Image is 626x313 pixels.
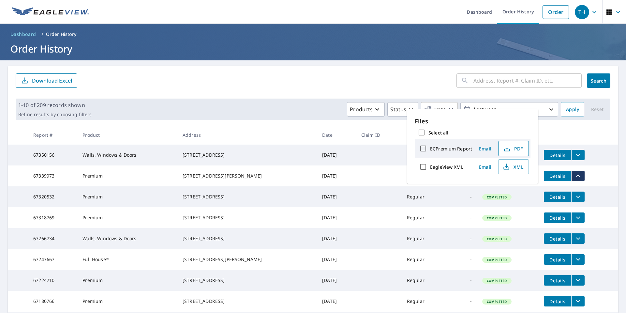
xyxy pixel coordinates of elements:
input: Address, Report #, Claim ID, etc. [473,71,582,90]
td: 67180766 [28,291,77,312]
span: Details [548,194,567,200]
td: Regular [402,270,446,291]
td: [DATE] [317,207,356,228]
div: [STREET_ADDRESS] [183,235,312,242]
th: Product [77,125,177,145]
span: Completed [483,278,511,283]
button: detailsBtn-67224210 [544,275,571,286]
td: Premium [77,207,177,228]
span: Completed [483,216,511,220]
p: 1-10 of 209 records shown [18,101,92,109]
span: Completed [483,237,511,241]
div: [STREET_ADDRESS] [183,277,312,284]
button: filesDropdownBtn-67350156 [571,150,585,160]
button: Download Excel [16,73,77,88]
button: Search [587,73,610,88]
th: Report # [28,125,77,145]
p: Files [415,117,530,126]
td: Premium [77,291,177,312]
span: Details [548,152,567,158]
th: Address [177,125,317,145]
button: filesDropdownBtn-67180766 [571,296,585,306]
span: XML [502,163,523,171]
td: 67224210 [28,270,77,291]
button: filesDropdownBtn-67266734 [571,233,585,244]
a: Dashboard [8,29,39,39]
span: Details [548,257,567,263]
td: [DATE] [317,186,356,207]
span: Completed [483,258,511,262]
button: Email [475,162,496,172]
td: - [446,270,477,291]
td: - [446,207,477,228]
button: detailsBtn-67318769 [544,212,571,223]
img: EV Logo [12,7,89,17]
td: [DATE] [317,249,356,270]
td: [DATE] [317,165,356,186]
p: Last year [471,104,547,115]
button: filesDropdownBtn-67224210 [571,275,585,286]
td: Regular [402,207,446,228]
button: Products [347,102,385,117]
button: detailsBtn-67350156 [544,150,571,160]
td: Regular [402,228,446,249]
td: 67320532 [28,186,77,207]
button: Status [387,102,418,117]
p: Products [350,105,373,113]
td: 67266734 [28,228,77,249]
button: detailsBtn-67247667 [544,254,571,265]
button: Orgs [421,102,458,117]
td: Regular [402,186,446,207]
h1: Order History [8,42,618,55]
button: Email [475,144,496,154]
button: detailsBtn-67320532 [544,192,571,202]
span: Details [548,298,567,305]
td: Regular [402,291,446,312]
span: Email [477,164,493,170]
span: Details [548,236,567,242]
th: Delivery [402,125,446,145]
td: Premium [77,165,177,186]
th: Date [317,125,356,145]
button: XML [498,159,529,174]
td: [DATE] [317,291,356,312]
div: TH [575,5,589,19]
p: Order History [46,31,77,38]
span: Dashboard [10,31,36,38]
span: Details [548,173,567,179]
span: Orgs [424,105,446,114]
td: - [446,186,477,207]
label: EagleView XML [430,164,463,170]
li: / [41,30,43,38]
td: [DATE] [317,145,356,165]
td: - [446,249,477,270]
p: Refine results by choosing filters [18,112,92,117]
td: 67247667 [28,249,77,270]
td: 67318769 [28,207,77,228]
label: Select all [428,130,448,136]
td: Walls, Windows & Doors [77,228,177,249]
span: Email [477,146,493,152]
a: Order [543,5,569,19]
td: 67350156 [28,145,77,165]
span: Completed [483,299,511,304]
span: PDF [502,145,523,152]
div: [STREET_ADDRESS] [183,298,312,305]
label: ECPremium Report [430,146,472,152]
button: filesDropdownBtn-67247667 [571,254,585,265]
div: [STREET_ADDRESS][PERSON_NAME] [183,256,312,263]
td: - [446,291,477,312]
td: Full House™ [77,249,177,270]
button: detailsBtn-67266734 [544,233,571,244]
td: [DATE] [317,270,356,291]
td: - [446,228,477,249]
span: Details [548,277,567,284]
p: Status [390,105,406,113]
button: detailsBtn-67339973 [544,171,571,181]
span: Details [548,215,567,221]
th: Claim ID [356,125,402,145]
td: Regular [402,165,446,186]
div: [STREET_ADDRESS] [183,152,312,158]
td: Premium [77,186,177,207]
td: Regular [402,145,446,165]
